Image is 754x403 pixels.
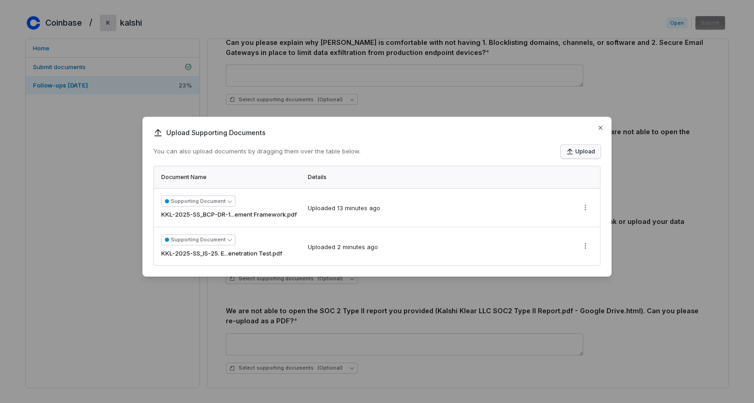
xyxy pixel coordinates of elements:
div: Document Name [161,174,297,181]
button: Upload [561,145,601,158]
button: Supporting Document [161,234,235,245]
span: KKL-2025-SS_BCP-DR-1...ement Framework.pdf [161,210,297,219]
span: Upload Supporting Documents [153,128,601,137]
div: Uploaded [308,243,378,252]
div: Details [308,174,567,181]
button: More actions [578,239,593,253]
button: More actions [578,201,593,214]
p: You can also upload documents by dragging them over the table below. [153,147,361,156]
span: KKL-2025-SS_IS-25. E...enetration Test.pdf [161,249,282,258]
div: 2 minutes ago [337,243,378,252]
div: 13 minutes ago [337,204,380,213]
button: Supporting Document [161,196,235,207]
div: Uploaded [308,204,380,213]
